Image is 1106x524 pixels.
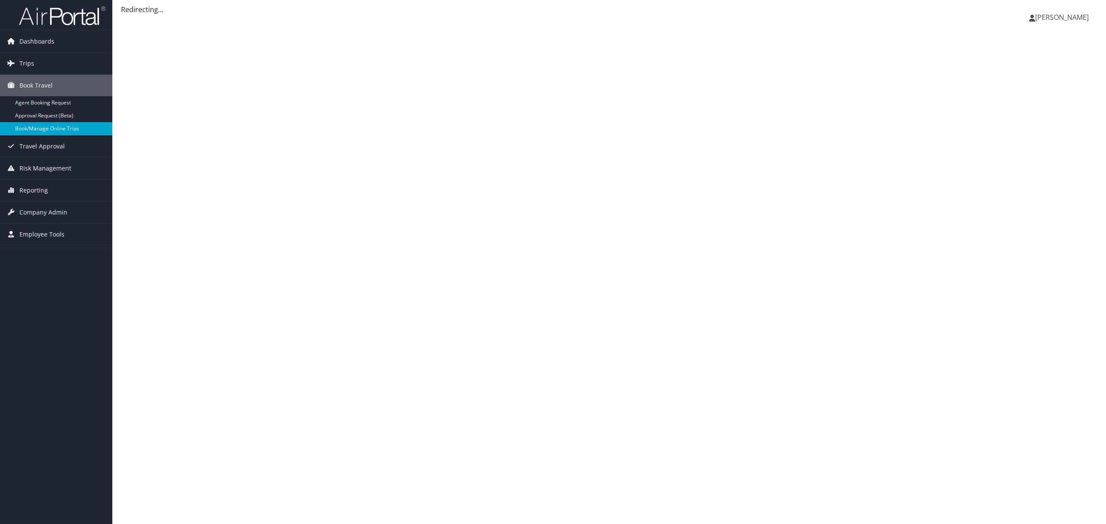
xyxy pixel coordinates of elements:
[19,202,67,223] span: Company Admin
[19,224,64,245] span: Employee Tools
[19,53,34,74] span: Trips
[19,31,54,52] span: Dashboards
[19,136,65,157] span: Travel Approval
[1035,13,1089,22] span: [PERSON_NAME]
[1029,4,1097,30] a: [PERSON_NAME]
[19,158,71,179] span: Risk Management
[19,75,53,96] span: Book Travel
[19,180,48,201] span: Reporting
[121,4,1097,15] div: Redirecting...
[19,6,105,26] img: airportal-logo.png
